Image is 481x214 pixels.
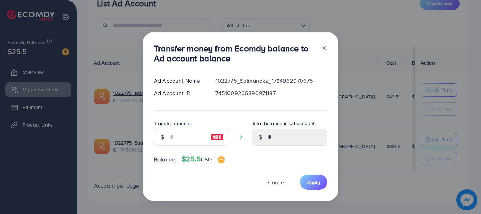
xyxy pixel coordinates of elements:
[148,77,210,85] div: Ad Account Name
[154,120,191,127] label: Transfer amount
[252,120,314,127] label: Total balance in ad account
[259,175,294,190] button: Cancel
[210,77,333,85] div: 1022775_Salmanokz_1734962970675
[210,89,333,97] div: 7451609206890971137
[154,43,316,64] h3: Transfer money from Ecomdy balance to Ad account balance
[268,178,286,186] span: Cancel
[211,133,223,141] img: image
[300,175,327,190] button: Apply
[148,89,210,97] div: Ad Account ID
[182,155,224,164] h4: $25.5
[154,155,176,164] span: Balance:
[201,155,212,163] span: USD
[218,156,225,163] img: image
[307,179,320,186] span: Apply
